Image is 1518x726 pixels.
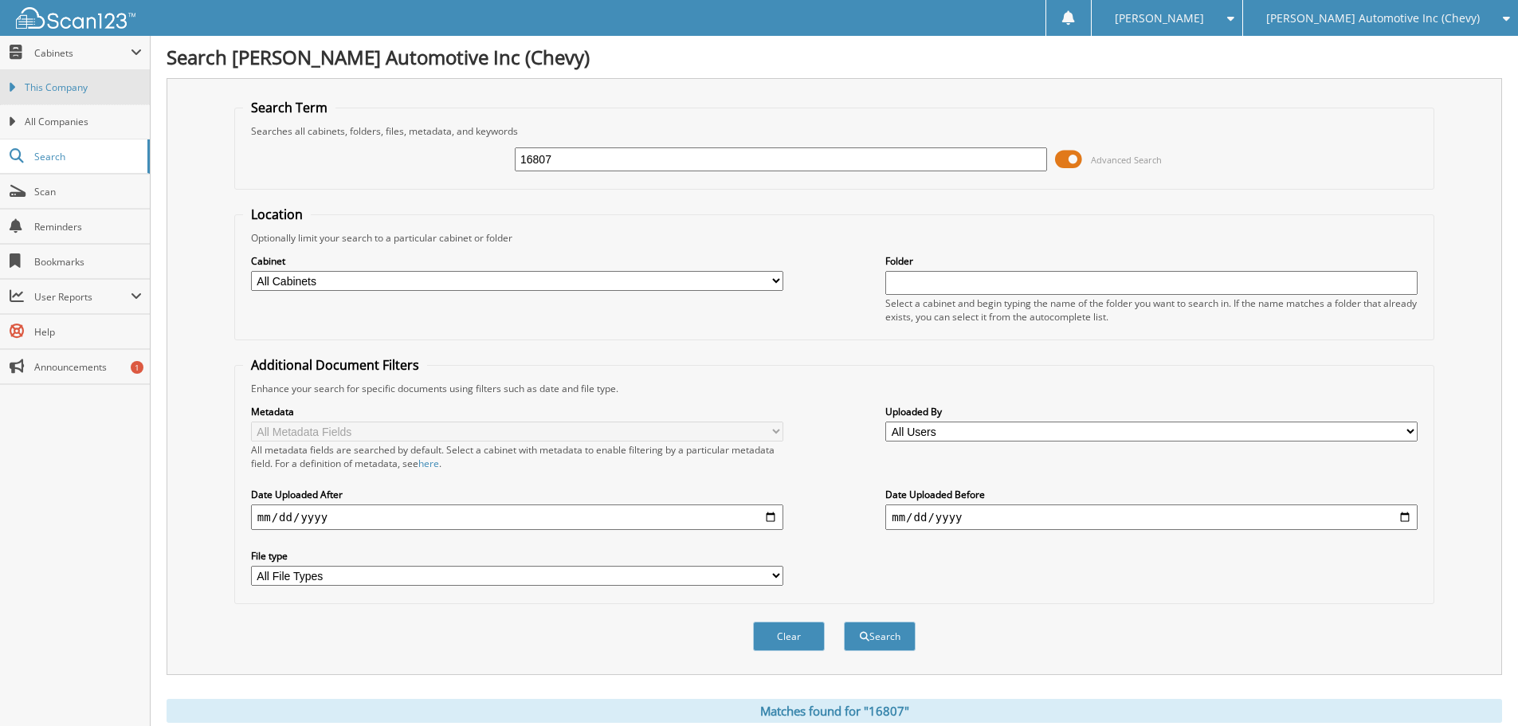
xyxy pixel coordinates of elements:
label: Uploaded By [885,405,1418,418]
div: 1 [131,361,143,374]
span: Help [34,325,142,339]
label: Date Uploaded Before [885,488,1418,501]
legend: Location [243,206,311,223]
label: File type [251,549,783,563]
h1: Search [PERSON_NAME] Automotive Inc (Chevy) [167,44,1502,70]
div: All metadata fields are searched by default. Select a cabinet with metadata to enable filtering b... [251,443,783,470]
label: Cabinet [251,254,783,268]
a: here [418,457,439,470]
span: Announcements [34,360,142,374]
div: Searches all cabinets, folders, files, metadata, and keywords [243,124,1426,138]
span: This Company [25,80,142,95]
label: Folder [885,254,1418,268]
input: start [251,504,783,530]
span: All Companies [25,115,142,129]
span: Bookmarks [34,255,142,269]
div: Optionally limit your search to a particular cabinet or folder [243,231,1426,245]
span: [PERSON_NAME] [1115,14,1204,23]
input: end [885,504,1418,530]
span: User Reports [34,290,131,304]
div: Select a cabinet and begin typing the name of the folder you want to search in. If the name match... [885,296,1418,324]
button: Clear [753,622,825,651]
span: Search [34,150,139,163]
span: Advanced Search [1091,154,1162,166]
legend: Additional Document Filters [243,356,427,374]
button: Search [844,622,916,651]
span: Scan [34,185,142,198]
span: Reminders [34,220,142,233]
div: Matches found for "16807" [167,699,1502,723]
legend: Search Term [243,99,335,116]
span: [PERSON_NAME] Automotive Inc (Chevy) [1266,14,1480,23]
label: Date Uploaded After [251,488,783,501]
label: Metadata [251,405,783,418]
img: scan123-logo-white.svg [16,7,135,29]
div: Enhance your search for specific documents using filters such as date and file type. [243,382,1426,395]
span: Cabinets [34,46,131,60]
